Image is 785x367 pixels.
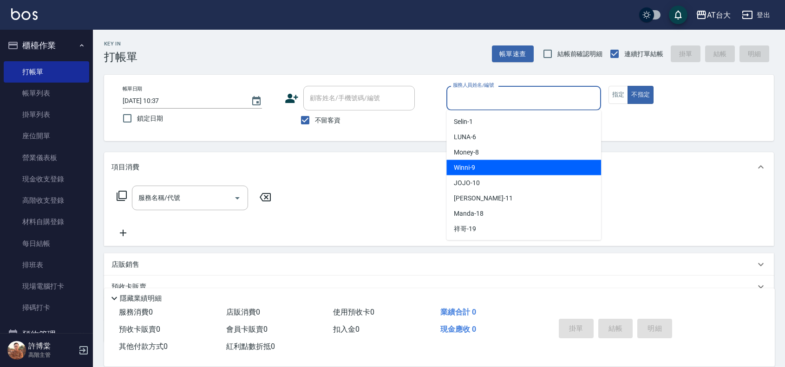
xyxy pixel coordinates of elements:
div: 項目消費 [104,152,774,182]
a: 每日結帳 [4,233,89,254]
a: 掛單列表 [4,104,89,125]
button: Open [230,191,245,206]
a: 現場電腦打卡 [4,276,89,297]
p: 高階主管 [28,351,76,359]
span: 連續打單結帳 [624,49,663,59]
span: 紅利點數折抵 0 [226,342,275,351]
span: 預收卡販賣 0 [119,325,160,334]
span: 鎖定日期 [137,114,163,123]
span: 店販消費 0 [226,308,260,316]
span: 會員卡販賣 0 [226,325,268,334]
p: 隱藏業績明細 [120,294,162,303]
a: 營業儀表板 [4,147,89,168]
label: 服務人員姓名/編號 [453,82,494,89]
a: 座位開單 [4,125,89,147]
span: 服務消費 0 [119,308,153,316]
div: 預收卡販賣 [104,276,774,298]
div: AT台大 [707,9,731,21]
a: 現金收支登錄 [4,168,89,190]
a: 打帳單 [4,61,89,83]
span: 其他付款方式 0 [119,342,168,351]
input: YYYY/MM/DD hh:mm [123,93,242,109]
h2: Key In [104,41,137,47]
span: 業績合計 0 [440,308,476,316]
span: 使用預收卡 0 [333,308,374,316]
button: 帳單速查 [492,45,534,63]
button: 預約管理 [4,322,89,347]
button: 櫃檯作業 [4,33,89,58]
span: JOJO -10 [454,178,480,188]
p: 預收卡販賣 [111,282,146,292]
span: 祥哥 -19 [454,224,476,234]
h5: 許博棠 [28,341,76,351]
div: 店販銷售 [104,253,774,276]
span: 結帳前確認明細 [557,49,603,59]
img: Person [7,341,26,360]
p: 店販銷售 [111,260,139,270]
a: 排班表 [4,254,89,276]
span: 不留客資 [315,116,341,125]
a: 材料自購登錄 [4,211,89,232]
button: 指定 [608,86,628,104]
button: 不指定 [628,86,654,104]
p: 項目消費 [111,162,139,172]
button: 登出 [738,6,774,24]
span: LUNA -6 [454,132,476,142]
a: 掃碼打卡 [4,297,89,318]
span: Money -8 [454,148,479,157]
span: 扣入金 0 [333,325,360,334]
h3: 打帳單 [104,51,137,64]
button: AT台大 [692,6,734,25]
button: save [669,6,687,24]
a: 高階收支登錄 [4,190,89,211]
span: [PERSON_NAME] -11 [454,193,512,203]
span: Winni -9 [454,163,475,173]
span: Manda -18 [454,209,484,219]
a: 帳單列表 [4,83,89,104]
label: 帳單日期 [123,85,142,92]
span: Selin -1 [454,117,473,127]
button: Choose date, selected date is 2025-10-05 [245,90,268,112]
span: 現金應收 0 [440,325,476,334]
img: Logo [11,8,38,20]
